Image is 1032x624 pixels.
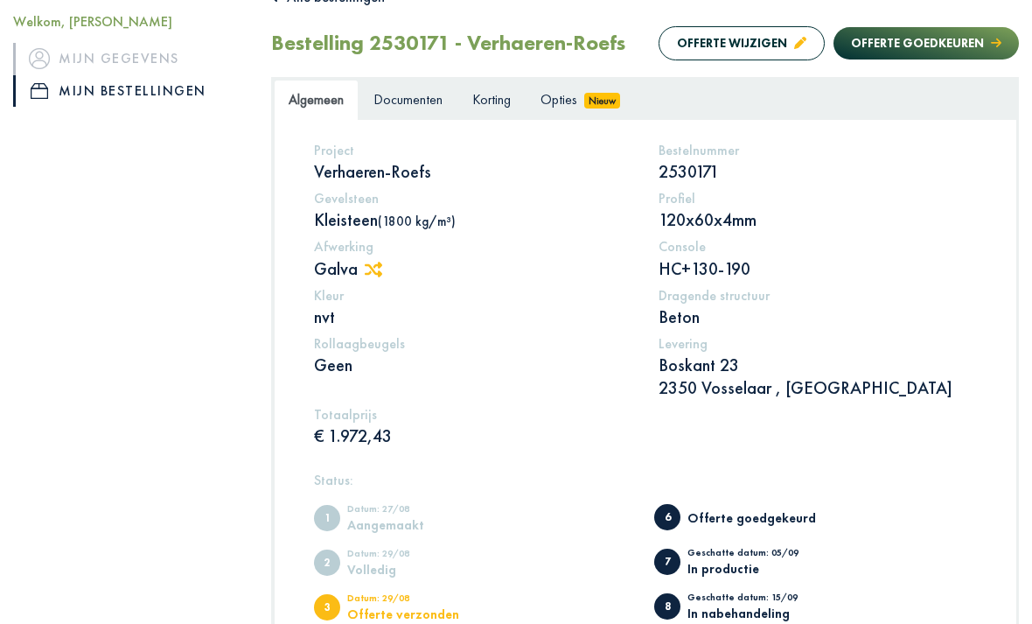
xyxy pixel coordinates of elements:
[13,75,245,108] a: iconMijn bestellingen
[314,550,340,576] span: Volledig
[314,160,632,183] p: Verhaeren-Roefs
[314,287,632,304] h5: Kleur
[659,26,825,60] button: Offerte wijzigen
[378,213,456,229] span: (1800 kg/m³)
[687,606,832,620] div: In nabehandeling
[314,257,632,280] p: Galva
[654,504,680,530] span: Offerte goedgekeurd
[659,238,977,255] h5: Console
[659,190,977,207] h5: Profiel
[659,287,977,304] h5: Dragende structuur
[314,305,632,328] p: nvt
[659,305,977,328] p: Beton
[373,90,443,109] span: Documenten
[314,208,632,231] p: Kleisteen
[314,594,340,620] span: Offerte verzonden
[314,238,632,255] h5: Afwerking
[347,593,492,607] div: Datum: 29/08
[687,511,832,524] div: Offerte goedgekeurd
[540,90,577,109] span: Opties
[654,549,680,575] span: In productie
[314,354,632,376] p: Geen
[347,518,492,531] div: Aangemaakt
[654,593,680,620] span: In nabehandeling
[659,257,977,280] p: HC+130-190
[833,27,1019,60] button: Offerte goedkeuren
[659,335,977,352] h5: Levering
[289,90,344,109] span: Algemeen
[314,505,340,531] span: Aangemaakt
[271,31,625,56] h2: Bestelling 2530171 - Verhaeren-Roefs
[659,142,977,158] h5: Bestelnummer
[347,563,492,576] div: Volledig
[13,43,245,75] a: iconMijn gegevens
[659,160,977,183] p: 2530171
[274,80,1016,120] ul: Tabs
[13,13,245,30] h5: Welkom, [PERSON_NAME]
[347,607,492,620] div: Offerte verzonden
[314,142,632,158] h5: Project
[29,49,50,70] img: icon
[314,190,632,207] h5: Gevelsteen
[31,83,48,99] img: icon
[347,504,492,518] div: Datum: 27/08
[314,472,977,488] h5: Status:
[687,592,832,606] div: Geschatte datum: 15/09
[314,424,632,447] p: € 1.972,43
[584,93,620,109] span: Nieuw
[347,549,492,563] div: Datum: 29/08
[314,335,632,352] h5: Rollaagbeugels
[659,354,977,399] p: Boskant 23 2350 Vosselaar , [GEOGRAPHIC_DATA]
[314,406,632,423] h5: Totaalprijs
[659,208,977,231] p: 120x60x4mm
[472,90,511,109] span: Korting
[687,562,832,575] div: In productie
[687,548,832,562] div: Geschatte datum: 05/09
